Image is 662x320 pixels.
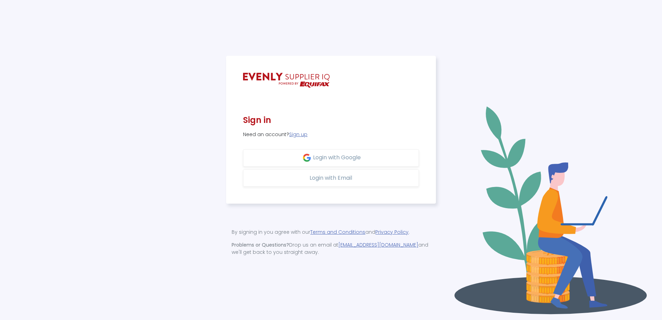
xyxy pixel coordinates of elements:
a: Privacy Policy [375,229,409,235]
p: Drop us an email at and we'll get back to you straight away. [232,241,430,256]
a: [EMAIL_ADDRESS][DOMAIN_NAME] [338,241,418,248]
button: Login with Email [243,169,419,187]
span: Login with Google [313,153,361,161]
button: Login with Google [243,149,419,167]
a: Terms and Conditions [310,229,365,235]
h2: Sign in [243,115,419,125]
a: Sign up [289,131,307,138]
img: google-login.png [301,152,313,164]
p: By signing in you agree with our and . [232,229,430,236]
img: SupplyPredict [243,73,330,88]
span: Login with Email [310,174,352,182]
strong: Problems or Questions? [232,241,289,248]
p: Need an account? [243,131,419,138]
